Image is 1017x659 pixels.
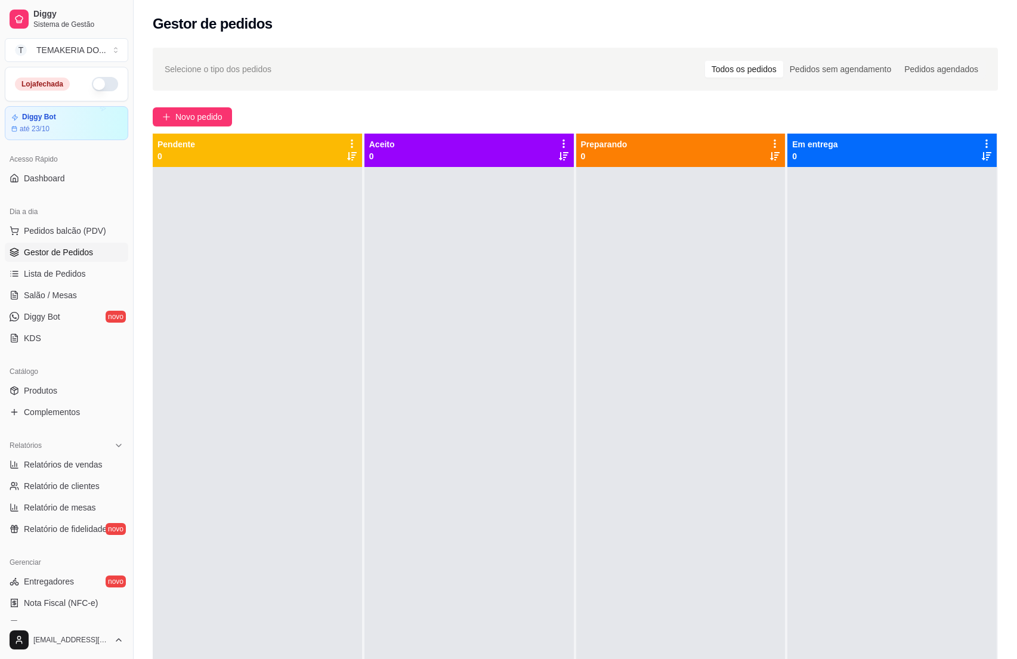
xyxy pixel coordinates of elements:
span: Diggy [33,9,123,20]
span: Novo pedido [175,110,222,123]
div: Catálogo [5,362,128,381]
span: Lista de Pedidos [24,268,86,280]
div: Acesso Rápido [5,150,128,169]
span: Gestor de Pedidos [24,246,93,258]
span: Relatório de mesas [24,502,96,513]
span: Selecione o tipo dos pedidos [165,63,271,76]
button: Select a team [5,38,128,62]
a: Lista de Pedidos [5,264,128,283]
button: Pedidos balcão (PDV) [5,221,128,240]
span: Salão / Mesas [24,289,77,301]
p: Preparando [581,138,627,150]
div: Loja fechada [15,78,70,91]
p: 0 [792,150,837,162]
span: Nota Fiscal (NFC-e) [24,597,98,609]
a: Entregadoresnovo [5,572,128,591]
span: Relatórios [10,441,42,450]
div: Todos os pedidos [705,61,783,78]
article: até 23/10 [20,124,50,134]
a: Controle de caixa [5,615,128,634]
span: Pedidos balcão (PDV) [24,225,106,237]
span: Relatórios de vendas [24,459,103,471]
div: Pedidos agendados [898,61,985,78]
a: KDS [5,329,128,348]
h2: Gestor de pedidos [153,14,273,33]
p: 0 [369,150,395,162]
p: Em entrega [792,138,837,150]
a: Complementos [5,403,128,422]
a: DiggySistema de Gestão [5,5,128,33]
span: Relatório de fidelidade [24,523,107,535]
a: Diggy Botaté 23/10 [5,106,128,140]
span: KDS [24,332,41,344]
span: Relatório de clientes [24,480,100,492]
div: Gerenciar [5,553,128,572]
span: [EMAIL_ADDRESS][DOMAIN_NAME] [33,635,109,645]
div: TEMAKERIA DO ... [36,44,106,56]
article: Diggy Bot [22,113,56,122]
p: Aceito [369,138,395,150]
a: Relatório de fidelidadenovo [5,519,128,539]
p: Pendente [157,138,195,150]
div: Pedidos sem agendamento [783,61,898,78]
button: Novo pedido [153,107,232,126]
span: Diggy Bot [24,311,60,323]
p: 0 [157,150,195,162]
span: Produtos [24,385,57,397]
p: 0 [581,150,627,162]
a: Gestor de Pedidos [5,243,128,262]
span: Dashboard [24,172,65,184]
a: Relatórios de vendas [5,455,128,474]
span: Sistema de Gestão [33,20,123,29]
span: Entregadores [24,576,74,587]
a: Produtos [5,381,128,400]
span: Controle de caixa [24,618,89,630]
a: Diggy Botnovo [5,307,128,326]
div: Dia a dia [5,202,128,221]
a: Relatório de clientes [5,477,128,496]
a: Relatório de mesas [5,498,128,517]
button: Alterar Status [92,77,118,91]
a: Salão / Mesas [5,286,128,305]
a: Dashboard [5,169,128,188]
span: plus [162,113,171,121]
button: [EMAIL_ADDRESS][DOMAIN_NAME] [5,626,128,654]
span: Complementos [24,406,80,418]
a: Nota Fiscal (NFC-e) [5,593,128,612]
span: T [15,44,27,56]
